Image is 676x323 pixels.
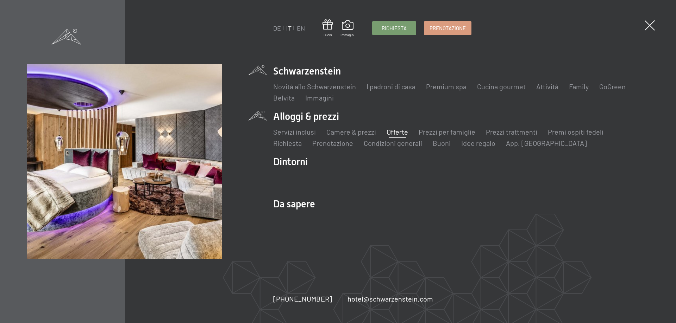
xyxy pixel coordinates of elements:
[323,32,333,37] span: Buoni
[348,294,433,304] a: hotel@schwarzenstein.com
[273,295,332,303] span: [PHONE_NUMBER]
[426,82,467,91] a: Premium spa
[273,24,281,32] a: DE
[373,21,416,35] a: Richiesta
[340,32,355,37] span: Immagini
[364,139,422,147] a: Condizioni generali
[273,294,332,304] a: [PHONE_NUMBER]
[297,24,305,32] a: EN
[273,82,356,91] a: Novità allo Schwarzenstein
[273,139,302,147] a: Richiesta
[367,82,415,91] a: I padroni di casa
[430,25,466,32] span: Prenotazione
[273,93,295,102] a: Belvita
[323,19,333,37] a: Buoni
[536,82,558,91] a: Attività
[461,139,495,147] a: Idee regalo
[506,139,587,147] a: App. [GEOGRAPHIC_DATA]
[433,139,451,147] a: Buoni
[305,93,334,102] a: Immagini
[419,128,475,136] a: Prezzi per famiglie
[382,25,407,32] span: Richiesta
[340,20,355,37] a: Immagini
[548,128,603,136] a: Premi ospiti fedeli
[477,82,526,91] a: Cucina gourmet
[286,24,292,32] a: IT
[273,128,316,136] a: Servizi inclusi
[326,128,376,136] a: Camere & prezzi
[599,82,626,91] a: GoGreen
[569,82,589,91] a: Family
[312,139,353,147] a: Prenotazione
[387,128,408,136] a: Offerte
[486,128,537,136] a: Prezzi trattmenti
[424,21,471,35] a: Prenotazione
